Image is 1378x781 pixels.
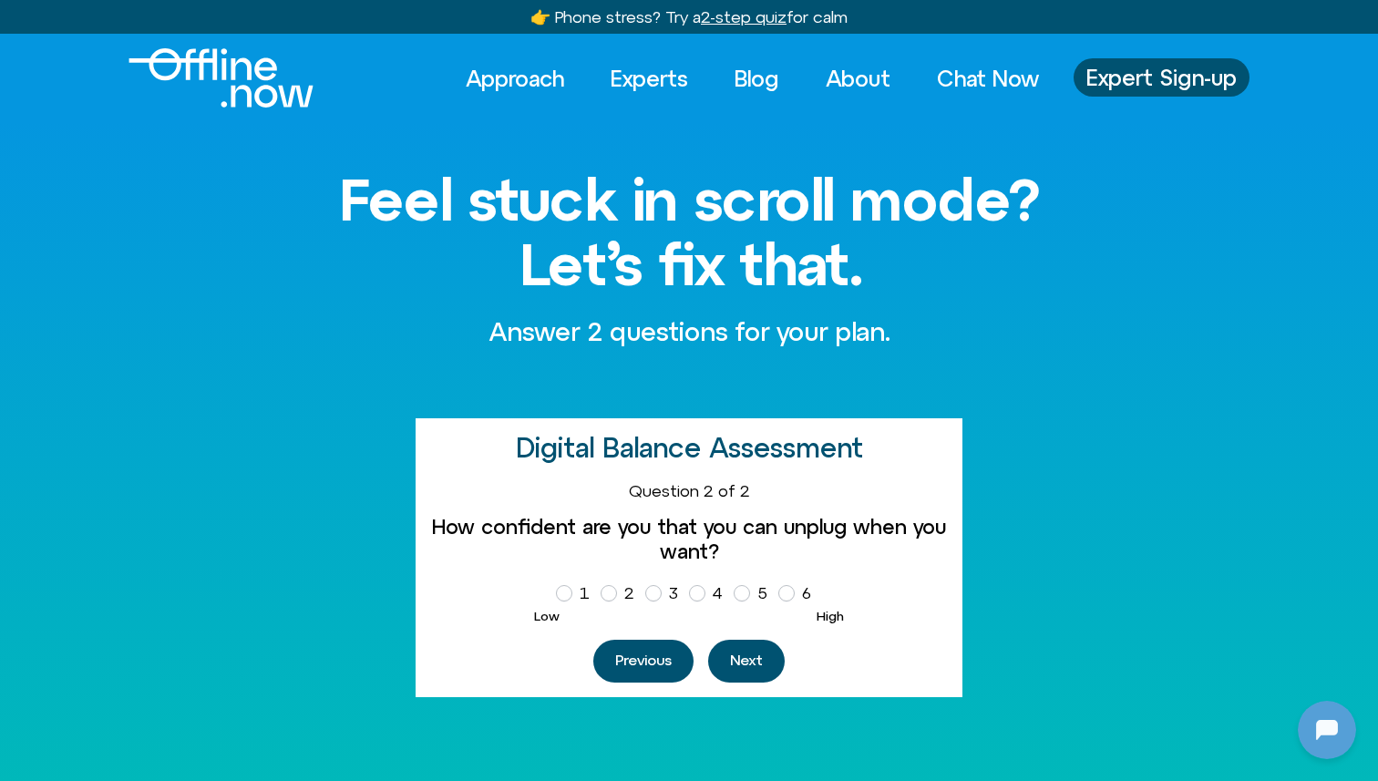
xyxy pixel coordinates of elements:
label: 2 [601,578,642,609]
div: Logo [129,48,283,108]
a: Blog [718,58,796,98]
div: Question 2 of 2 [430,481,948,501]
iframe: Botpress [1298,701,1356,759]
label: 1 [556,578,597,609]
a: Chat Now [920,58,1055,98]
a: About [809,58,907,98]
h1: Feel stuck in scroll mode? Let’s fix that. [299,168,1079,296]
u: 2-step quiz [701,7,787,26]
label: 5 [734,578,775,609]
p: Answer 2 questions for your plan. [488,314,890,350]
span: Low [534,609,560,623]
span: High [817,609,844,623]
button: Next [708,640,785,683]
a: Experts [594,58,704,98]
label: 3 [645,578,685,609]
label: 4 [689,578,730,609]
a: Expert Sign-up [1074,58,1249,97]
a: 👉 Phone stress? Try a2-step quizfor calm [530,7,848,26]
button: Previous [593,640,694,683]
label: 6 [778,578,818,609]
form: Homepage Sign Up [430,481,948,683]
h2: Digital Balance Assessment [516,433,863,463]
nav: Menu [449,58,1055,98]
img: offline.now [129,48,314,108]
a: Approach [449,58,581,98]
label: How confident are you that you can unplug when you want? [430,515,948,563]
span: Expert Sign-up [1086,66,1237,89]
